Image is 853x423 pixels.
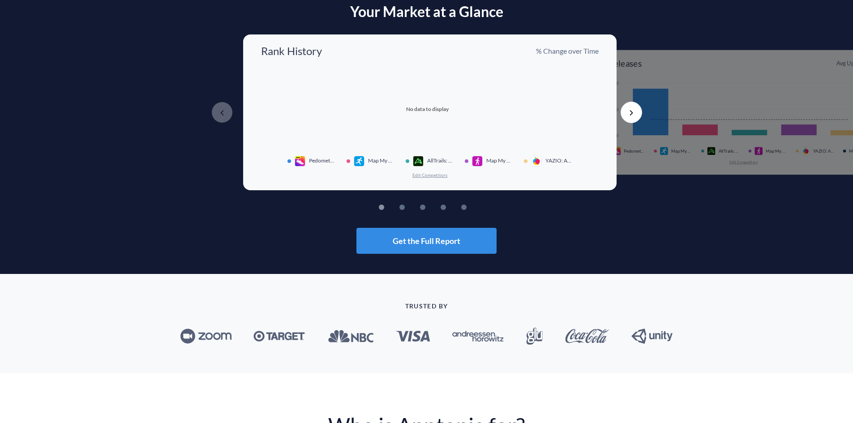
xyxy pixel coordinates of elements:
img: Target_logo.svg [253,331,305,342]
img: app icon [613,147,621,155]
span: YAZIO: AI Calorie Tracker [813,149,835,154]
img: Unity_Technologies_logo.svg [631,329,673,344]
div: app [295,156,309,167]
div: app [754,147,766,155]
p: % Change over Time [536,46,599,56]
div: app [413,156,427,167]
img: Andreessen_Horowitz_new_logo.svg [452,331,504,342]
text: 50d [611,107,618,112]
span: Get the Full Report [393,237,460,245]
span: AllTrails: Hike, Bike & Run [719,149,740,154]
span: Map My Run GPS Running Tracker [368,158,395,164]
span: Map My Walk: Walking Tracker [766,149,787,154]
img: Visa_Inc._logo.svg [396,331,430,342]
span: Pedometer - Step Counter [309,158,336,164]
button: Edit Competitors [729,160,758,165]
div: app [802,147,813,155]
button: Edit Competitors [412,172,448,178]
span: Map My Walk: Walking Tracker [486,158,513,164]
img: app icon [754,147,763,155]
span: YAZIO: AI Calorie Tracker [545,158,572,164]
button: 4 [454,205,459,210]
img: app icon [707,147,716,155]
img: app icon [802,147,810,155]
button: 2 [413,205,418,210]
img: NBC_logo.svg [327,329,373,343]
img: app icon [472,156,483,167]
p: TRUSTED BY [104,303,749,310]
img: app icon [531,156,542,167]
text: 0d [613,133,618,138]
text: 100d [608,81,618,86]
span: Map My Run GPS Running Tracker [671,149,693,154]
div: app [660,147,671,155]
div: app [354,156,368,167]
div: app [613,147,624,155]
button: 3 [433,205,439,210]
img: app icon [413,156,424,167]
img: app icon [295,156,305,167]
img: Glu_Mobile_logo.svg [526,328,543,345]
button: Previous [211,102,233,123]
img: app icon [660,147,668,155]
div: app [472,156,486,167]
button: Get the Full Report [356,228,497,254]
span: AllTrails: Hike, Bike & Run [427,158,454,164]
button: 5 [475,205,480,210]
div: app [707,147,719,155]
img: Coca-Cola_logo.svg [565,329,609,343]
text: No data to display [406,106,449,112]
h3: Rank History [261,45,322,57]
img: Zoom_logo.svg [180,329,231,344]
div: app [531,156,545,167]
img: app icon [354,156,364,167]
button: 1 [392,205,398,210]
span: Pedometer - Step Counter [624,149,645,154]
h3: Releases [609,59,642,68]
button: Next [621,102,642,123]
